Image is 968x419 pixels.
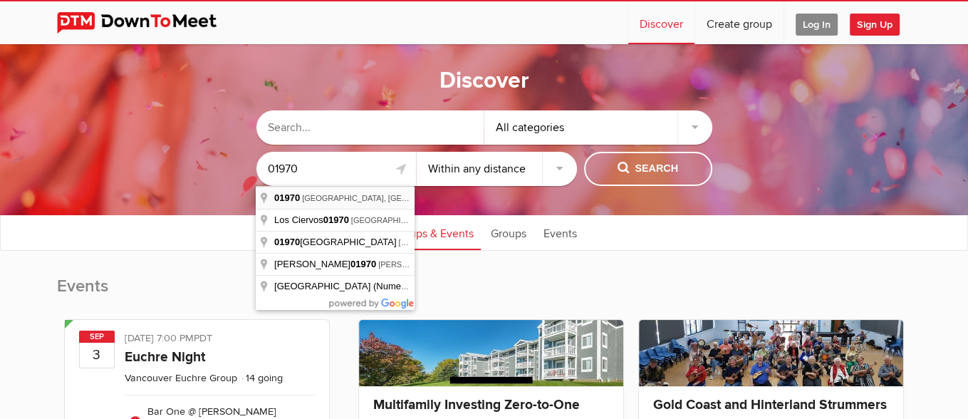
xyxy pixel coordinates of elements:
a: Euchre Night [125,348,205,366]
li: 14 going [240,372,283,384]
a: Multifamily Investing Zero-to-One [373,396,580,413]
img: DownToMeet [57,12,239,33]
b: 3 [80,342,114,368]
a: Sign Up [850,1,911,44]
div: All categories [484,110,712,145]
span: 01970 [350,259,376,269]
a: Log In [784,1,849,44]
h2: Groups [351,275,912,312]
span: [PERSON_NAME], [PERSON_NAME][GEOGRAPHIC_DATA], [GEOGRAPHIC_DATA] [378,260,679,269]
span: [GEOGRAPHIC_DATA] (Numeração Com Zero Inicial), [274,281,528,291]
span: [GEOGRAPHIC_DATA] [274,237,398,247]
a: Groups [484,214,534,250]
span: [GEOGRAPHIC_DATA], [GEOGRAPHIC_DATA] [351,216,519,224]
h1: Discover [439,66,529,96]
input: Search... [256,110,484,145]
a: Discover [628,1,694,44]
a: Create group [695,1,784,44]
span: Los Ciervos [274,214,351,225]
span: 01970 [323,214,349,225]
a: Events [536,214,584,250]
h2: Events [57,275,337,312]
a: Vancouver Euchre Group [125,372,237,384]
span: Sep [79,331,115,343]
button: Search [584,152,712,186]
a: Gold Coast and Hinterland Strummers [653,396,887,413]
span: Log In [796,14,838,36]
a: Groups & Events [385,214,481,250]
span: 01970 [274,237,300,247]
input: Location or ZIP-Code [256,152,417,186]
span: Search [618,161,678,177]
div: [DATE] 7:00 PM [125,331,315,349]
span: America/Vancouver [194,332,212,344]
span: 01970 [274,192,300,203]
span: [PERSON_NAME] [274,259,378,269]
span: Sign Up [850,14,900,36]
span: [GEOGRAPHIC_DATA], [GEOGRAPHIC_DATA], [GEOGRAPHIC_DATA] [398,238,652,247]
span: [GEOGRAPHIC_DATA], [GEOGRAPHIC_DATA], [GEOGRAPHIC_DATA] [302,194,556,202]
